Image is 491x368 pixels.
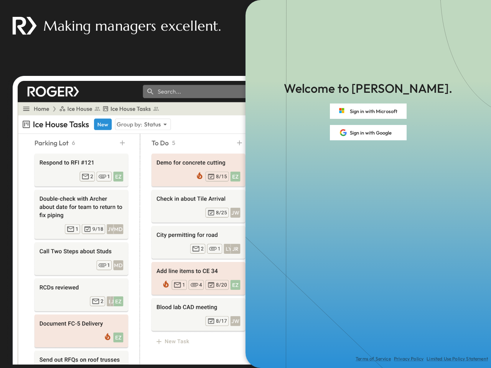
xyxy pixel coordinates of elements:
[330,125,407,140] button: Sign in with Google
[43,16,221,36] p: Making managers excellent.
[356,356,391,362] a: Terms of Service
[330,103,407,119] button: Sign in with Microsoft
[284,80,452,97] p: Welcome to [PERSON_NAME].
[427,356,488,362] a: Limited Use Policy Statement
[394,356,423,362] a: Privacy Policy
